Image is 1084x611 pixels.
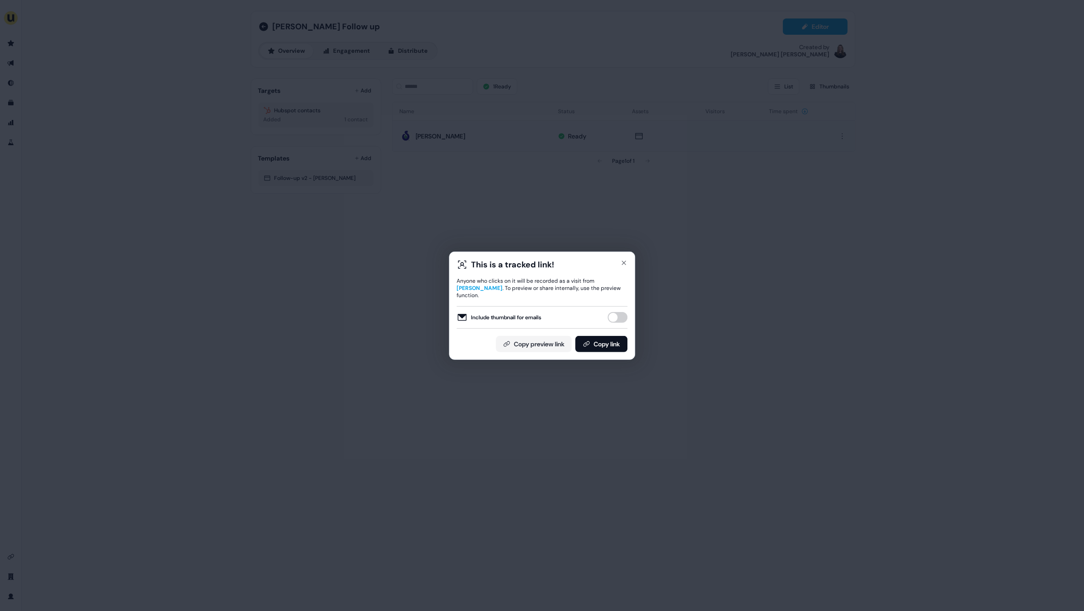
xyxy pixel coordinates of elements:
label: Include thumbnail for emails [457,312,541,323]
button: Copy preview link [496,336,572,352]
button: Copy link [575,336,627,352]
div: This is a tracked link! [471,259,554,270]
div: Anyone who clicks on it will be recorded as a visit from . To preview or share internally, use th... [457,277,627,299]
span: [PERSON_NAME] [457,285,503,292]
